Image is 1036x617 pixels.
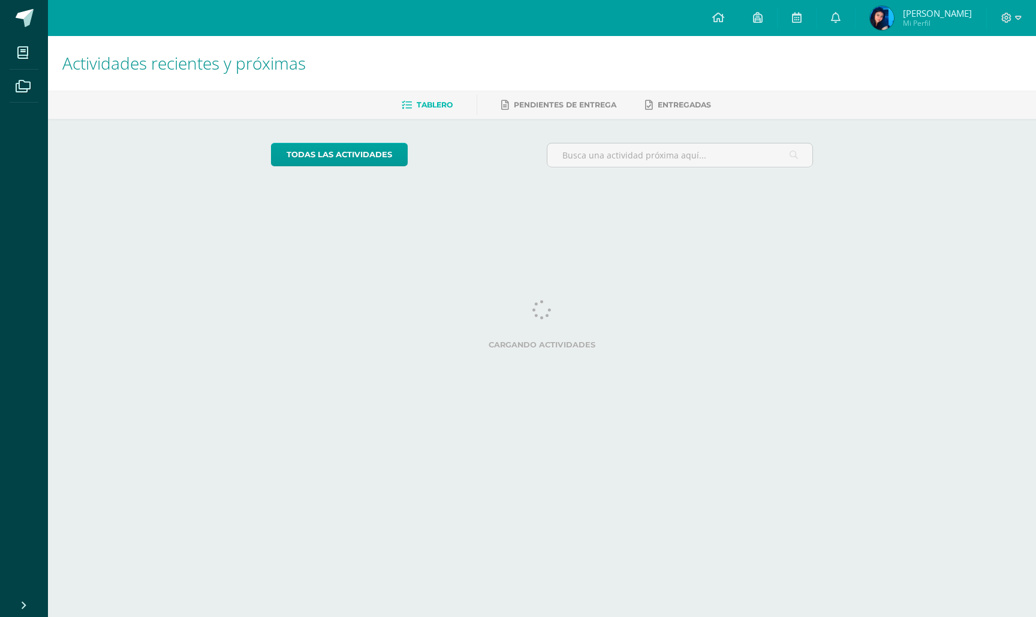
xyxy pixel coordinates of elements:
[547,143,813,167] input: Busca una actividad próxima aquí...
[501,95,616,115] a: Pendientes de entrega
[62,52,306,74] span: Actividades recientes y próximas
[402,95,453,115] a: Tablero
[870,6,894,30] img: bbd03f31755a1d90598f1d1d12476aa6.png
[645,95,711,115] a: Entregadas
[903,18,972,28] span: Mi Perfil
[417,100,453,109] span: Tablero
[271,143,408,166] a: todas las Actividades
[658,100,711,109] span: Entregadas
[271,340,814,349] label: Cargando actividades
[903,7,972,19] span: [PERSON_NAME]
[514,100,616,109] span: Pendientes de entrega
